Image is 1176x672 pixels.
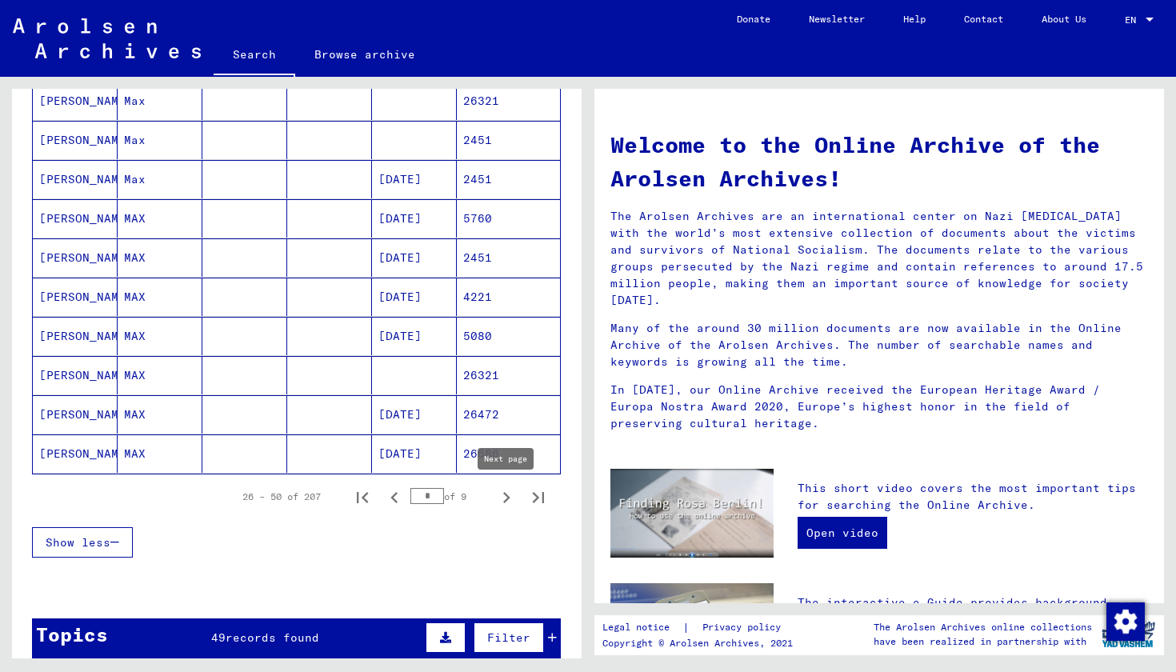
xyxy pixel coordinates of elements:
span: Filter [487,630,530,645]
a: Open video [798,517,887,549]
mat-cell: 5080 [457,317,560,355]
span: 49 [211,630,226,645]
a: Privacy policy [690,619,800,636]
mat-cell: [DATE] [372,238,457,277]
mat-cell: [DATE] [372,395,457,434]
mat-cell: Max [118,121,202,159]
mat-cell: 2451 [457,121,560,159]
img: Change consent [1106,602,1145,641]
mat-cell: MAX [118,356,202,394]
h1: Welcome to the Online Archive of the Arolsen Archives! [610,128,1148,195]
mat-cell: 26686 [457,434,560,473]
a: Legal notice [602,619,682,636]
mat-cell: [PERSON_NAME] [33,238,118,277]
button: Last page [522,481,554,513]
p: In [DATE], our Online Archive received the European Heritage Award / Europa Nostra Award 2020, Eu... [610,382,1148,432]
mat-cell: 5760 [457,199,560,238]
div: Topics [36,620,108,649]
a: Search [214,35,295,77]
mat-cell: 26321 [457,356,560,394]
p: Many of the around 30 million documents are now available in the Online Archive of the Arolsen Ar... [610,320,1148,370]
img: yv_logo.png [1098,614,1158,654]
p: The Arolsen Archives are an international center on Nazi [MEDICAL_DATA] with the world’s most ext... [610,208,1148,309]
mat-cell: [PERSON_NAME] [33,160,118,198]
mat-cell: [PERSON_NAME] [33,199,118,238]
button: Filter [474,622,544,653]
button: Previous page [378,481,410,513]
mat-cell: [PERSON_NAME] [33,278,118,316]
button: Show less [32,527,133,558]
button: Next page [490,481,522,513]
mat-cell: MAX [118,278,202,316]
div: of 9 [410,489,490,504]
mat-cell: [DATE] [372,160,457,198]
button: First page [346,481,378,513]
mat-cell: MAX [118,395,202,434]
mat-cell: 26472 [457,395,560,434]
mat-cell: MAX [118,434,202,473]
div: | [602,619,800,636]
img: Arolsen_neg.svg [13,18,201,58]
span: EN [1125,14,1142,26]
mat-cell: Max [118,160,202,198]
span: Show less [46,535,110,550]
p: have been realized in partnership with [874,634,1092,649]
mat-cell: 2451 [457,160,560,198]
p: This short video covers the most important tips for searching the Online Archive. [798,480,1148,514]
div: 26 – 50 of 207 [242,490,321,504]
mat-cell: [PERSON_NAME] [33,82,118,120]
mat-cell: [PERSON_NAME] [33,434,118,473]
mat-cell: [PERSON_NAME] [33,395,118,434]
p: The Arolsen Archives online collections [874,620,1092,634]
mat-cell: [DATE] [372,317,457,355]
mat-cell: 4221 [457,278,560,316]
a: Browse archive [295,35,434,74]
span: records found [226,630,319,645]
mat-cell: 26321 [457,82,560,120]
mat-cell: 2451 [457,238,560,277]
mat-cell: [DATE] [372,199,457,238]
mat-cell: [PERSON_NAME] [33,121,118,159]
mat-cell: MAX [118,317,202,355]
mat-cell: Max [118,82,202,120]
p: Copyright © Arolsen Archives, 2021 [602,636,800,650]
mat-cell: MAX [118,199,202,238]
mat-cell: [DATE] [372,434,457,473]
mat-cell: MAX [118,238,202,277]
mat-cell: [DATE] [372,278,457,316]
mat-cell: [PERSON_NAME] [33,317,118,355]
img: video.jpg [610,469,774,558]
mat-cell: [PERSON_NAME] [33,356,118,394]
